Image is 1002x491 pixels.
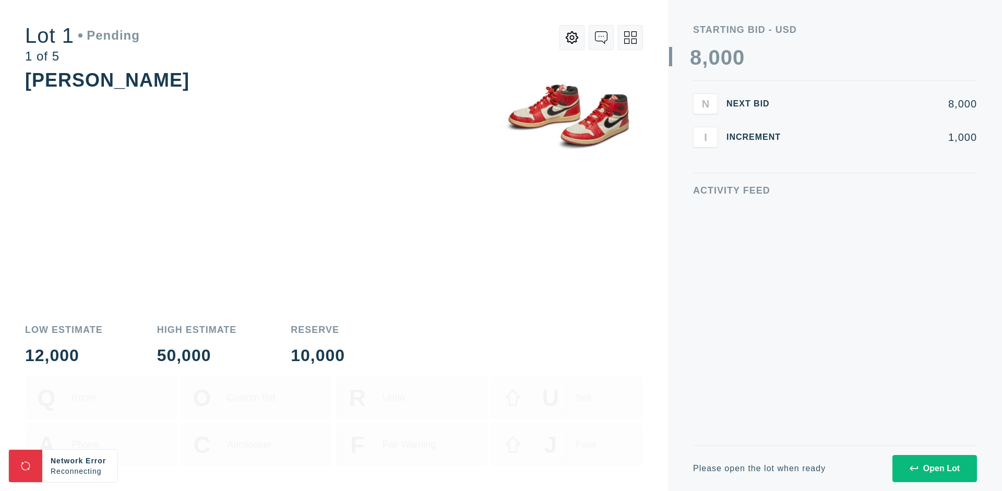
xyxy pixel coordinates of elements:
[693,464,826,473] div: Please open the lot when ready
[25,25,140,46] div: Lot 1
[690,47,702,68] div: 8
[708,47,720,68] div: 0
[892,455,977,482] button: Open Lot
[157,325,237,334] div: High Estimate
[51,466,109,476] div: Reconnecting
[693,127,718,148] button: I
[25,69,189,91] div: [PERSON_NAME]
[721,47,733,68] div: 0
[291,325,345,334] div: Reserve
[704,131,707,143] span: I
[693,25,977,34] div: Starting Bid - USD
[693,93,718,114] button: N
[291,347,345,364] div: 10,000
[797,132,977,142] div: 1,000
[726,133,789,141] div: Increment
[25,347,103,364] div: 12,000
[157,347,237,364] div: 50,000
[733,47,745,68] div: 0
[104,467,106,475] span: .
[25,50,140,63] div: 1 of 5
[25,325,103,334] div: Low Estimate
[726,100,789,108] div: Next Bid
[693,186,977,195] div: Activity Feed
[797,99,977,109] div: 8,000
[702,47,708,256] div: ,
[78,29,140,42] div: Pending
[102,467,104,475] span: .
[51,456,109,466] div: Network Error
[106,467,109,475] span: .
[702,98,709,110] span: N
[910,464,960,473] div: Open Lot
